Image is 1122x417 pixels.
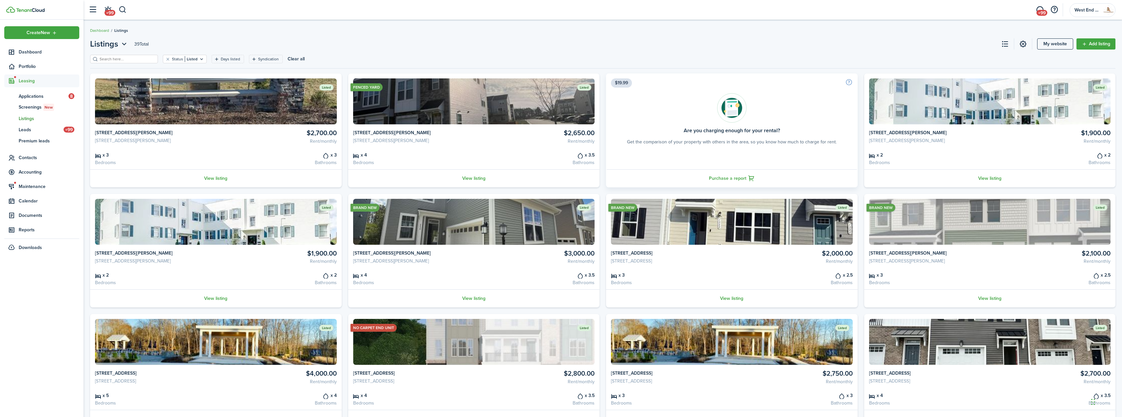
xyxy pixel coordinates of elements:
a: Applications8 [4,91,79,102]
card-listing-title: x 2 [95,271,213,279]
filter-tag-label: Syndication [258,56,279,62]
span: Screenings [19,104,79,111]
filter-tag-label: Days listed [221,56,240,62]
card-listing-title: [STREET_ADDRESS] [95,370,213,377]
status: Listed [319,325,333,331]
card-listing-description: Bedrooms [95,159,213,166]
filter-tag: Open filter [249,55,283,63]
card-listing-title: x 2.5 [734,271,852,279]
card-listing-description: [STREET_ADDRESS] [353,378,471,385]
span: $19.99 [611,78,632,88]
status: Listed [1093,204,1107,211]
card-listing-title: x 3 [611,392,729,399]
card-listing-title: [STREET_ADDRESS] [353,370,471,377]
span: Premium leads [19,137,79,144]
card-listing-description: Bedrooms [95,279,213,286]
card-listing-description: Rent/monthly [734,258,852,265]
card-listing-description: Bathrooms [218,400,336,407]
img: Listing avatar [95,199,337,245]
card-listing-title: $3,000.00 [476,250,595,257]
card-listing-title: x 3.5 [992,392,1111,399]
card-listing-description: Rent/monthly [734,378,852,385]
card-listing-title: x 5 [95,392,213,399]
span: New [45,104,53,110]
card-listing-title: [STREET_ADDRESS] [869,370,987,377]
card-listing-title: [STREET_ADDRESS][PERSON_NAME] [869,250,987,257]
card-listing-description: [STREET_ADDRESS] [611,378,729,385]
card-listing-description: Bathrooms [992,279,1111,286]
span: Leads [19,126,64,133]
card-listing-description: Bathrooms [992,400,1111,407]
card-listing-description: Rent/monthly [992,378,1111,385]
card-listing-title: x 4 [869,392,987,399]
iframe: Chat Widget [1089,386,1122,417]
card-listing-description: [STREET_ADDRESS][PERSON_NAME] [869,258,987,264]
span: Listings [90,38,118,50]
card-listing-description: Bedrooms [869,400,987,407]
img: Listing avatar [353,319,595,365]
button: Clear all [288,55,305,63]
span: Maintenance [19,183,79,190]
card-listing-description: [STREET_ADDRESS][PERSON_NAME] [95,137,213,144]
card-listing-title: $2,700.00 [218,129,336,137]
card-listing-description: Bathrooms [218,279,336,286]
status: Listed [577,204,591,211]
card-listing-description: Rent/monthly [218,378,336,385]
filter-tag-label: Status [172,56,183,62]
img: TenantCloud [6,7,15,13]
a: Add listing [1076,38,1115,50]
img: Listing avatar [611,199,853,245]
ribbon: BRAND NEW [866,204,895,212]
card-listing-title: $1,900.00 [218,250,336,257]
status: Listed [319,204,333,211]
a: Premium leads [4,135,79,146]
a: View listing [348,289,600,307]
a: View listing [90,289,342,307]
card-listing-title: [STREET_ADDRESS][PERSON_NAME] [353,129,471,136]
img: Listing avatar [869,199,1111,245]
card-listing-description: [STREET_ADDRESS] [611,258,729,264]
a: View listing [864,289,1116,307]
a: Messaging [1034,2,1046,18]
span: Applications [19,93,68,100]
card-listing-title: $4,000.00 [218,370,336,377]
a: Dashboard [4,46,79,58]
card-listing-title: x 2 [218,271,336,279]
a: View listing [348,169,600,187]
status: Listed [577,84,591,91]
card-listing-title: x 2 [869,151,987,158]
card-listing-title: x 4 [353,271,471,279]
card-listing-description: Bathrooms [992,159,1111,166]
a: View listing [606,289,858,307]
card-listing-description: Bedrooms [353,279,471,286]
card-title: Are you charging enough for your rental? [684,128,780,134]
a: View listing [864,169,1116,187]
card-listing-description: Bathrooms [476,400,595,407]
card-listing-description: Rent/monthly [476,258,595,265]
span: +99 [1036,10,1047,16]
card-listing-description: [STREET_ADDRESS] [95,378,213,385]
header-page-total: 39 Total [134,41,149,48]
span: +99 [64,127,74,133]
card-listing-title: x 3 [218,151,336,158]
span: Portfolio [19,63,79,70]
card-listing-title: $2,000.00 [734,250,852,257]
span: +99 [105,10,115,16]
card-listing-title: x 2 [992,151,1111,158]
span: Leasing [19,77,79,84]
card-listing-title: x 4 [353,392,471,399]
card-listing-description: Bedrooms [611,400,729,407]
button: Search [119,4,127,15]
img: Listing avatar [869,319,1111,365]
card-listing-description: Bedrooms [869,279,987,286]
status: Listed [577,325,591,331]
card-listing-description: [STREET_ADDRESS][PERSON_NAME] [353,258,471,264]
card-listing-description: Bedrooms [95,400,213,407]
card-listing-title: $2,800.00 [476,370,595,377]
card-listing-description: Bathrooms [734,400,852,407]
span: Contacts [19,154,79,161]
card-listing-description: Rent/monthly [476,378,595,385]
card-listing-description: Bathrooms [476,279,595,286]
img: Listing avatar [611,319,853,365]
